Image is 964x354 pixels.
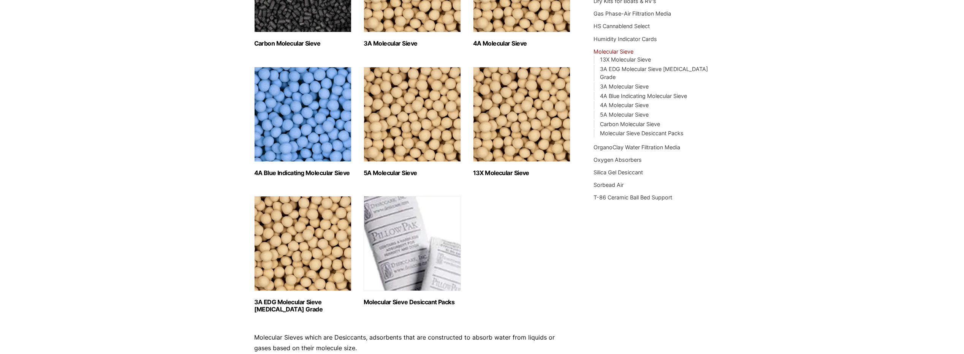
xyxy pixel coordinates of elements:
[473,169,570,177] h2: 13X Molecular Sieve
[254,67,351,162] img: 4A Blue Indicating Molecular Sieve
[600,121,660,127] a: Carbon Molecular Sieve
[364,40,461,47] h2: 3A Molecular Sieve
[594,23,650,29] a: HS Cannablend Select
[594,36,657,42] a: Humidity Indicator Cards
[600,66,708,81] a: 3A EDG Molecular Sieve [MEDICAL_DATA] Grade
[594,144,680,150] a: OrganoClay Water Filtration Media
[364,169,461,177] h2: 5A Molecular Sieve
[364,196,461,306] a: Visit product category Molecular Sieve Desiccant Packs
[254,40,351,47] h2: Carbon Molecular Sieve
[364,196,461,291] img: Molecular Sieve Desiccant Packs
[594,48,633,55] a: Molecular Sieve
[594,169,643,175] a: Silica Gel Desiccant
[594,194,672,201] a: T-86 Ceramic Ball Bed Support
[600,130,684,136] a: Molecular Sieve Desiccant Packs
[594,10,671,17] a: Gas Phase-Air Filtration Media
[254,196,351,313] a: Visit product category 3A EDG Molecular Sieve Ethanol Grade
[254,67,351,177] a: Visit product category 4A Blue Indicating Molecular Sieve
[473,67,570,177] a: Visit product category 13X Molecular Sieve
[600,93,687,99] a: 4A Blue Indicating Molecular Sieve
[254,169,351,177] h2: 4A Blue Indicating Molecular Sieve
[600,102,649,108] a: 4A Molecular Sieve
[600,56,651,63] a: 13X Molecular Sieve
[254,299,351,313] h2: 3A EDG Molecular Sieve [MEDICAL_DATA] Grade
[594,156,642,163] a: Oxygen Absorbers
[254,196,351,291] img: 3A EDG Molecular Sieve Ethanol Grade
[594,182,624,188] a: Sorbead Air
[473,40,570,47] h2: 4A Molecular Sieve
[600,83,649,90] a: 3A Molecular Sieve
[364,299,461,306] h2: Molecular Sieve Desiccant Packs
[364,67,461,177] a: Visit product category 5A Molecular Sieve
[364,67,461,162] img: 5A Molecular Sieve
[473,67,570,162] img: 13X Molecular Sieve
[600,111,649,118] a: 5A Molecular Sieve
[254,332,571,353] p: Molecular Sieves which are Desiccants, adsorbents that are constructed to absorb water from liqui...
